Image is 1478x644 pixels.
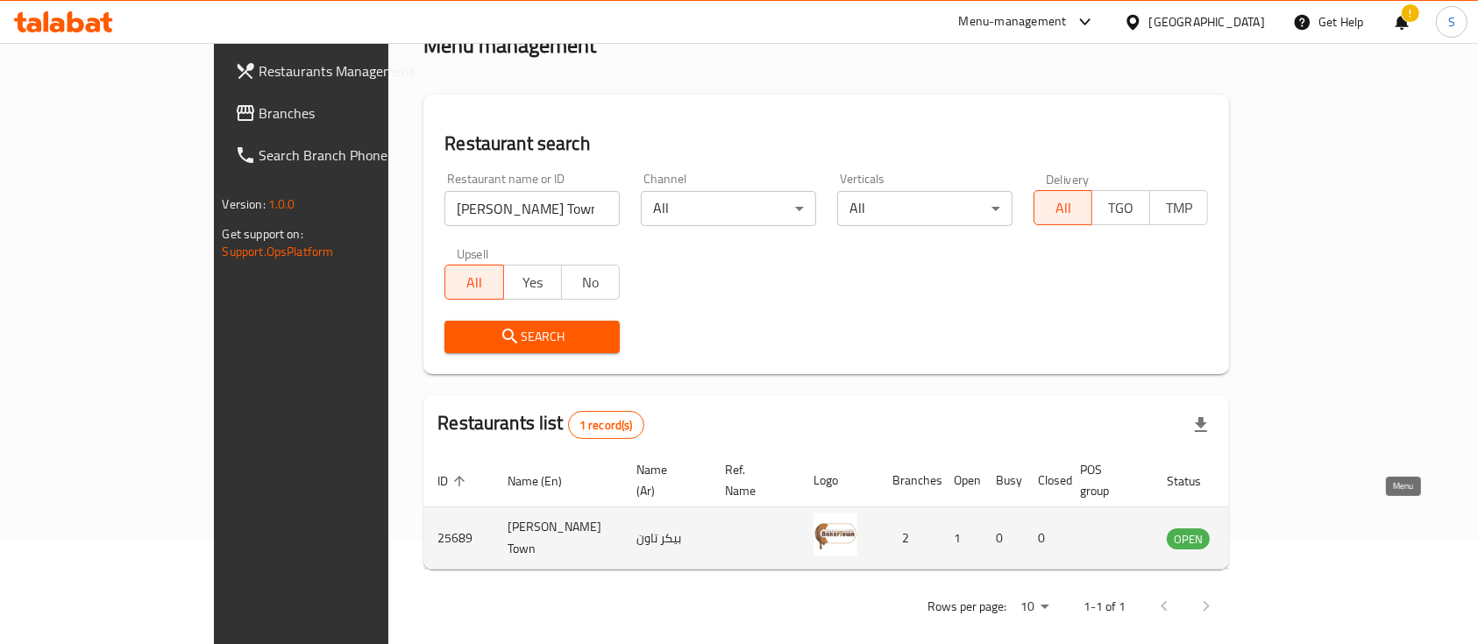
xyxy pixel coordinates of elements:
[223,240,334,263] a: Support.OpsPlatform
[221,92,461,134] a: Branches
[837,191,1013,226] div: All
[437,410,643,439] h2: Restaurants list
[568,411,644,439] div: Total records count
[561,265,620,300] button: No
[221,50,461,92] a: Restaurants Management
[444,265,503,300] button: All
[1167,471,1224,492] span: Status
[259,103,447,124] span: Branches
[940,507,982,570] td: 1
[503,265,562,300] button: Yes
[878,454,940,507] th: Branches
[444,191,620,226] input: Search for restaurant name or ID..
[799,454,878,507] th: Logo
[1041,195,1085,221] span: All
[636,459,690,501] span: Name (Ar)
[1149,190,1208,225] button: TMP
[444,131,1208,157] h2: Restaurant search
[444,321,620,353] button: Search
[814,513,857,556] img: Baker Town
[1099,195,1143,221] span: TGO
[259,60,447,81] span: Restaurants Management
[569,270,613,295] span: No
[457,247,489,259] label: Upsell
[259,145,447,166] span: Search Branch Phone
[268,193,295,216] span: 1.0.0
[221,134,461,176] a: Search Branch Phone
[223,193,266,216] span: Version:
[725,459,778,501] span: Ref. Name
[569,417,643,434] span: 1 record(s)
[641,191,816,226] div: All
[1180,404,1222,446] div: Export file
[223,223,303,245] span: Get support on:
[1046,173,1090,185] label: Delivery
[959,11,1067,32] div: Menu-management
[1024,507,1066,570] td: 0
[437,471,471,492] span: ID
[508,471,585,492] span: Name (En)
[1167,529,1210,549] span: OPEN
[878,507,940,570] td: 2
[1157,195,1201,221] span: TMP
[494,507,622,570] td: [PERSON_NAME] Town
[1084,596,1126,618] p: 1-1 of 1
[982,454,1024,507] th: Busy
[1034,190,1092,225] button: All
[1080,459,1132,501] span: POS group
[927,596,1006,618] p: Rows per page:
[511,270,555,295] span: Yes
[622,507,711,570] td: بيكر تاون
[1448,12,1455,32] span: S
[940,454,982,507] th: Open
[423,454,1305,570] table: enhanced table
[458,326,606,348] span: Search
[982,507,1024,570] td: 0
[452,270,496,295] span: All
[1013,594,1055,620] div: Rows per page:
[1024,454,1066,507] th: Closed
[423,32,596,60] h2: Menu management
[1091,190,1150,225] button: TGO
[1149,12,1265,32] div: [GEOGRAPHIC_DATA]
